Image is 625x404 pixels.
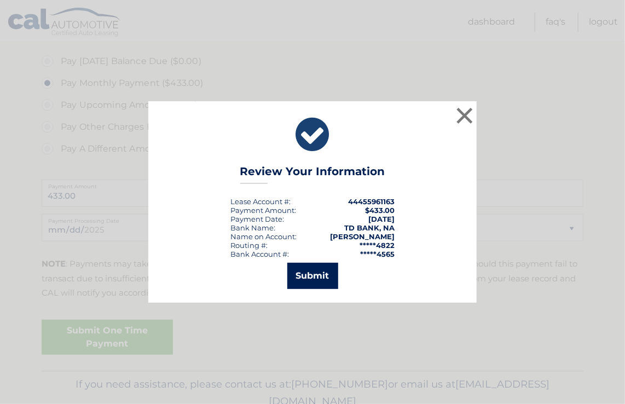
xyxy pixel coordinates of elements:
div: Routing #: [230,241,268,250]
div: Lease Account #: [230,197,291,206]
strong: TD BANK, NA [344,223,395,232]
strong: [PERSON_NAME] [330,232,395,241]
span: [DATE] [368,215,395,223]
span: Payment Date [230,215,282,223]
strong: 44455961163 [348,197,395,206]
div: Bank Account #: [230,250,289,258]
div: Name on Account: [230,232,297,241]
div: Payment Amount: [230,206,296,215]
span: $433.00 [365,206,395,215]
div: : [230,215,284,223]
h3: Review Your Information [240,165,385,184]
button: Submit [287,263,338,289]
button: × [454,105,476,126]
div: Bank Name: [230,223,275,232]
